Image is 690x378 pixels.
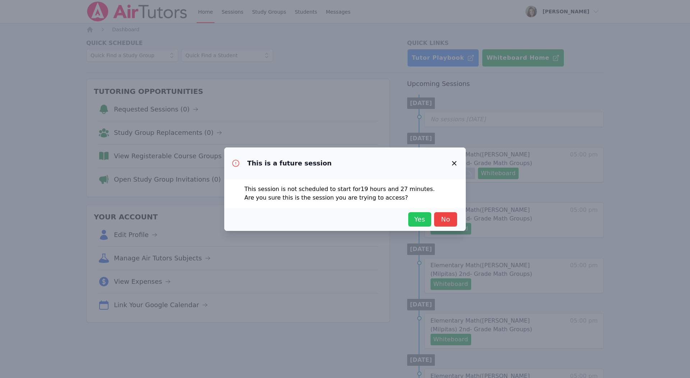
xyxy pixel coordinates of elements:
[244,185,446,202] p: This session is not scheduled to start for 19 hours and 27 minutes . Are you sure this is the ses...
[247,159,332,168] h3: This is a future session
[438,214,454,224] span: No
[412,214,428,224] span: Yes
[408,212,431,227] button: Yes
[434,212,457,227] button: No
